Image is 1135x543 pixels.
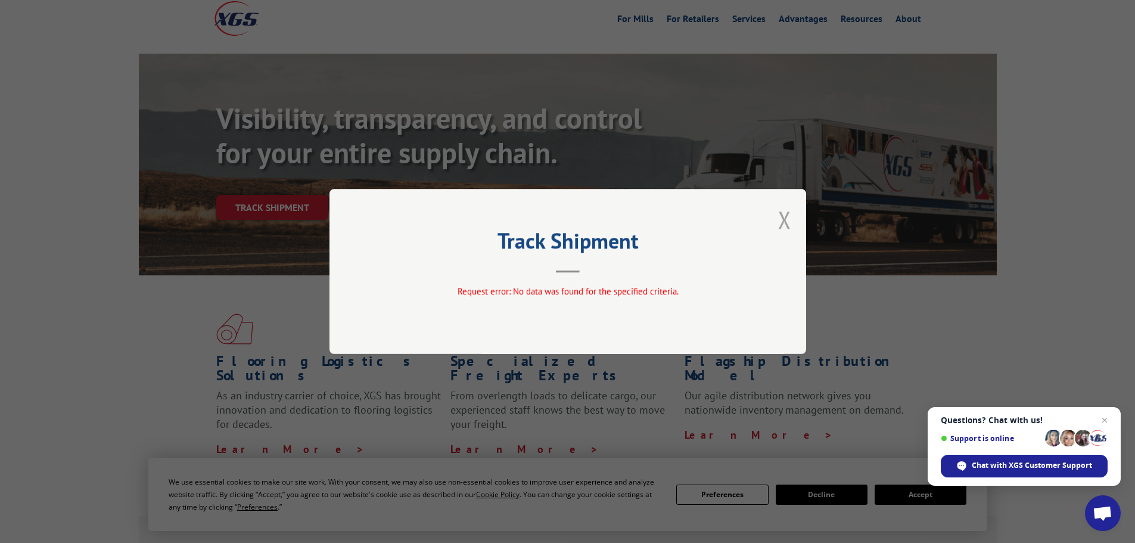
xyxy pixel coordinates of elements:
div: Open chat [1085,495,1121,531]
button: Close modal [778,204,791,235]
span: Chat with XGS Customer Support [972,460,1092,471]
h2: Track Shipment [389,232,747,255]
span: Request error: No data was found for the specified criteria. [457,286,678,297]
span: Close chat [1097,413,1112,427]
div: Chat with XGS Customer Support [941,455,1108,477]
span: Support is online [941,434,1041,443]
span: Questions? Chat with us! [941,415,1108,425]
